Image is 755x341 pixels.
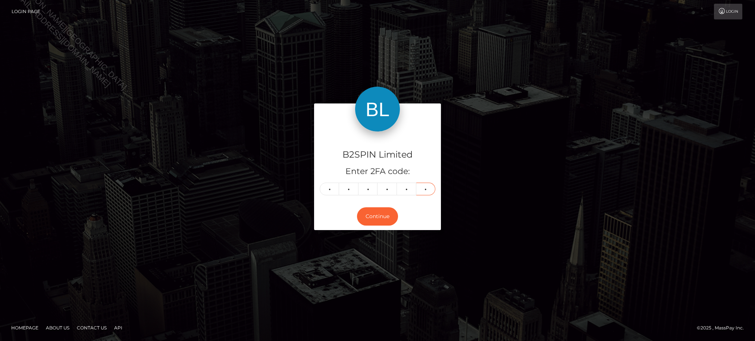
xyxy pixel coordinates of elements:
a: About Us [43,322,72,334]
div: © 2025 , MassPay Inc. [697,324,749,332]
a: Login Page [12,4,40,19]
a: Login [714,4,742,19]
button: Continue [357,207,398,226]
h5: Enter 2FA code: [320,166,435,177]
a: Homepage [8,322,41,334]
a: API [111,322,125,334]
img: B2SPIN Limited [355,87,400,131]
h4: B2SPIN Limited [320,148,435,161]
a: Contact Us [74,322,110,334]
